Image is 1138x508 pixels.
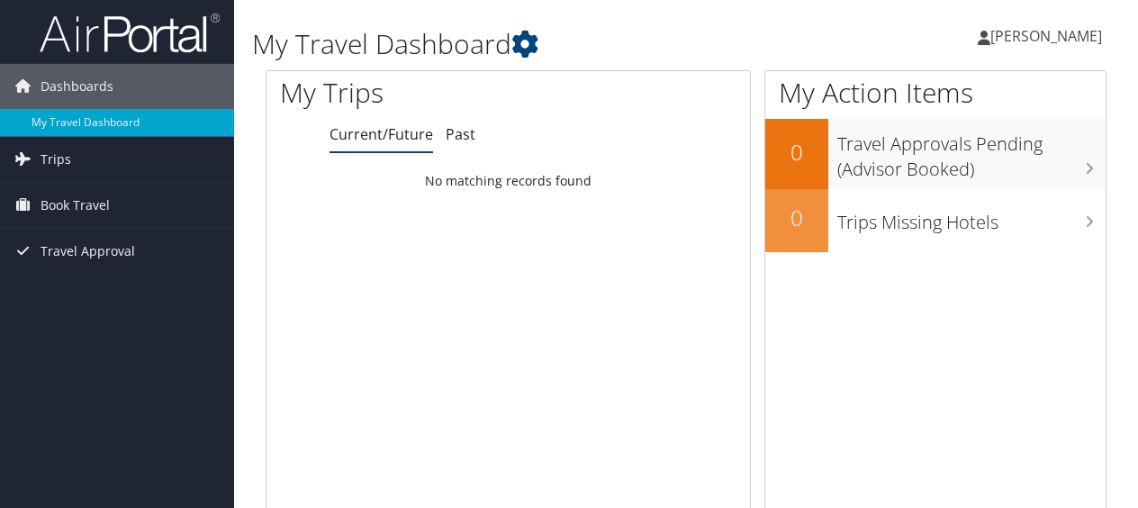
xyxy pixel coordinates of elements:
[978,9,1120,63] a: [PERSON_NAME]
[266,165,750,197] td: No matching records found
[837,201,1106,235] h3: Trips Missing Hotels
[330,124,433,144] a: Current/Future
[40,12,220,54] img: airportal-logo.png
[280,74,535,112] h1: My Trips
[41,137,71,182] span: Trips
[990,26,1102,46] span: [PERSON_NAME]
[765,74,1106,112] h1: My Action Items
[765,189,1106,252] a: 0Trips Missing Hotels
[765,119,1106,188] a: 0Travel Approvals Pending (Advisor Booked)
[41,229,135,274] span: Travel Approval
[765,137,828,168] h2: 0
[446,124,475,144] a: Past
[765,203,828,233] h2: 0
[837,122,1106,182] h3: Travel Approvals Pending (Advisor Booked)
[41,64,113,109] span: Dashboards
[252,25,831,63] h1: My Travel Dashboard
[41,183,110,228] span: Book Travel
